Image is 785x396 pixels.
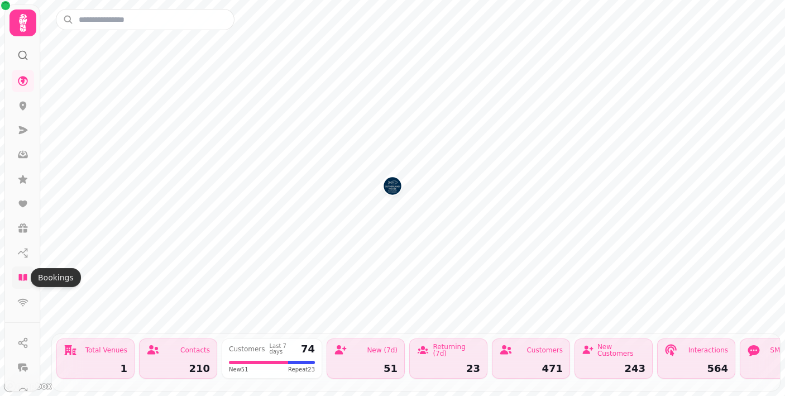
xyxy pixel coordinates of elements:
[433,343,480,357] div: Returning (7d)
[288,365,315,374] span: Repeat 23
[334,364,398,374] div: 51
[85,347,127,354] div: Total Venues
[229,346,265,352] div: Customers
[229,365,248,374] span: New 51
[384,177,401,198] div: Map marker
[180,347,210,354] div: Contacts
[499,364,563,374] div: 471
[64,364,127,374] div: 1
[384,177,401,195] button: Sutherland House
[301,344,315,354] div: 74
[146,364,210,374] div: 210
[367,347,398,354] div: New (7d)
[31,268,81,287] div: Bookings
[664,364,728,374] div: 564
[3,380,52,393] a: Mapbox logo
[417,364,480,374] div: 23
[582,364,645,374] div: 243
[597,343,645,357] div: New Customers
[270,343,296,355] div: Last 7 days
[526,347,563,354] div: Customers
[688,347,728,354] div: Interactions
